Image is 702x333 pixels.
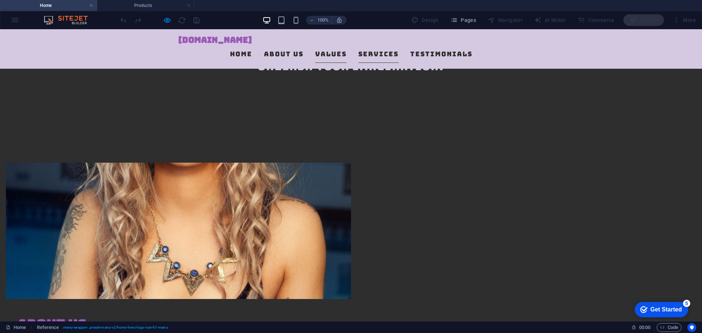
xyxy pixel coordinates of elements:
[336,17,343,23] i: On resize automatically adjust zoom level to fit chosen device.
[37,323,168,332] nav: breadcrumb
[687,323,696,332] button: Usercentrics
[22,8,53,15] div: Get Started
[230,16,252,34] a: Home
[264,16,303,34] a: About Us
[644,325,645,330] span: :
[18,287,339,303] h2: About Us
[42,16,97,24] img: Editor Logo
[448,14,479,26] button: Pages
[410,16,472,34] a: Testimonials
[408,14,442,26] div: Design (Ctrl+Alt+Y)
[631,323,651,332] h6: Session time
[178,5,252,16] span: [DOMAIN_NAME]
[6,323,26,332] a: Click to cancel selection. Double-click to open Pages
[639,323,650,332] span: 00 00
[37,323,59,332] span: Click to select. Double-click to edit
[306,16,332,24] button: 100%
[97,1,195,10] h4: Products
[450,16,476,24] span: Pages
[657,323,682,332] button: Code
[6,4,59,19] div: Get Started 5 items remaining, 0% complete
[62,323,168,332] span: . menu-wrapper .preset-menu-v2-home-hero-logo-nav-h1-menu
[660,323,678,332] span: Code
[358,16,399,34] a: Services
[317,16,329,24] h6: 100%
[315,16,347,34] a: Values
[54,1,61,9] div: 5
